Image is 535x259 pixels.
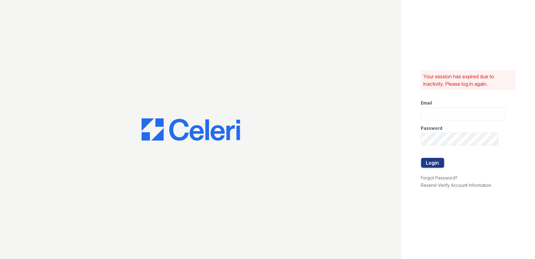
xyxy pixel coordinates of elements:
[421,183,492,188] a: Resend Verify Account Information
[421,175,458,180] a: Forgot Password?
[142,118,240,141] img: CE_Logo_Blue-a8612792a0a2168367f1c8372b55b34899dd931a85d93a1a3d3e32e68fde9ad4.png
[421,158,444,168] button: Login
[424,73,513,88] p: Your session has expired due to inactivity. Please log in again.
[421,100,432,106] label: Email
[421,125,443,131] label: Password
